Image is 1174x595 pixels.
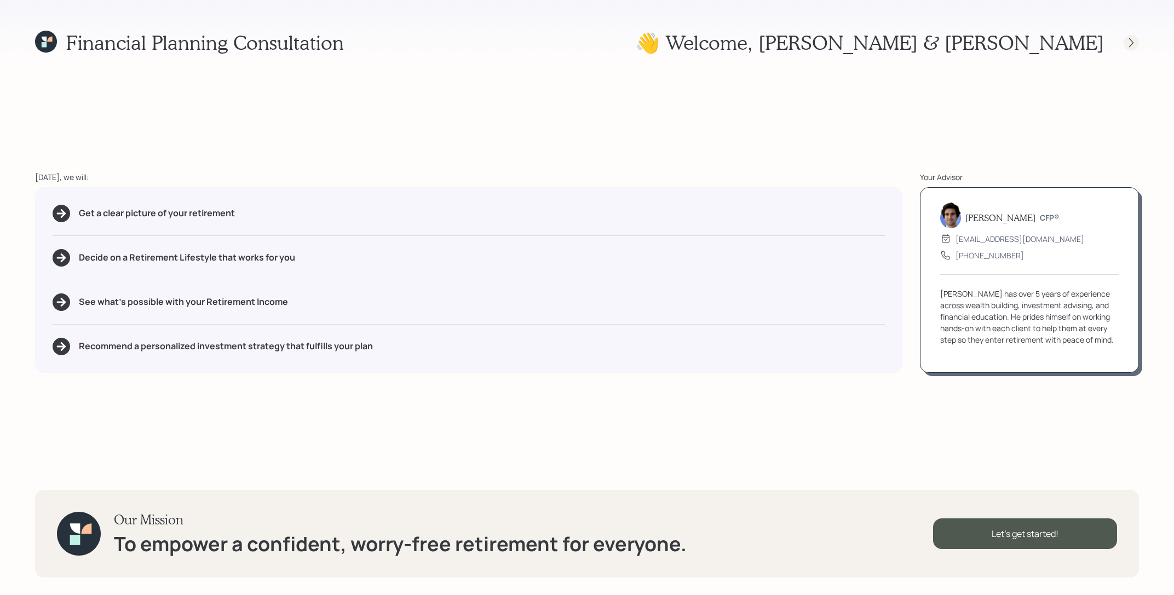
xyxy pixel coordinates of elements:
[79,297,288,307] h5: See what's possible with your Retirement Income
[920,171,1139,183] div: Your Advisor
[940,202,961,228] img: harrison-schaefer-headshot-2.png
[79,208,235,218] h5: Get a clear picture of your retirement
[965,212,1035,223] h5: [PERSON_NAME]
[1040,213,1059,223] h6: CFP®
[114,512,687,528] h3: Our Mission
[956,250,1024,261] div: [PHONE_NUMBER]
[114,532,687,556] h1: To empower a confident, worry-free retirement for everyone.
[956,233,1084,245] div: [EMAIL_ADDRESS][DOMAIN_NAME]
[933,518,1117,549] div: Let's get started!
[66,31,344,54] h1: Financial Planning Consultation
[940,288,1119,345] div: [PERSON_NAME] has over 5 years of experience across wealth building, investment advising, and fin...
[79,252,295,263] h5: Decide on a Retirement Lifestyle that works for you
[35,171,902,183] div: [DATE], we will:
[79,341,373,351] h5: Recommend a personalized investment strategy that fulfills your plan
[635,31,1104,54] h1: 👋 Welcome , [PERSON_NAME] & [PERSON_NAME]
